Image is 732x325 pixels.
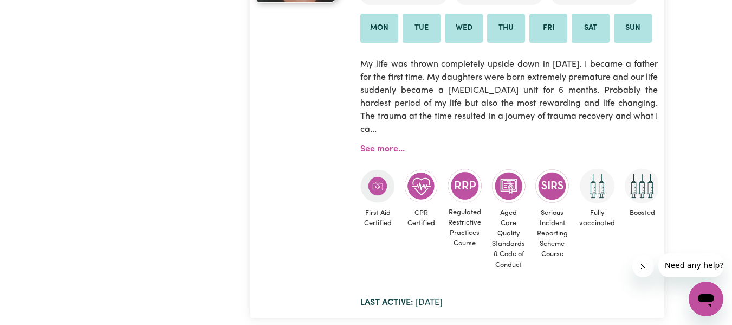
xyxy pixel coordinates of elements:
[625,169,659,203] img: Care and support worker has received booster dose of COVID-19 vaccination
[360,298,442,307] span: [DATE]
[360,203,395,233] span: First Aid Certified
[360,52,658,143] p: My life was thrown completely upside down in [DATE]. I became a father for the first time. My dau...
[491,203,526,275] span: Aged Care Quality Standards & Code of Conduct
[625,203,659,222] span: Boosted
[578,203,616,233] span: Fully vaccinated
[658,253,723,277] iframe: Message from company
[535,169,569,203] img: CS Academy: Serious Incident Reporting Scheme course completed
[529,14,567,43] li: Available on Fri
[572,14,610,43] li: Available on Sat
[632,256,654,277] iframe: Close message
[445,14,483,43] li: Available on Wed
[404,203,438,233] span: CPR Certified
[535,203,569,264] span: Serious Incident Reporting Scheme Course
[403,14,441,43] li: Available on Tue
[404,169,438,203] img: Care and support worker has completed CPR Certification
[491,169,526,203] img: CS Academy: Aged Care Quality Standards & Code of Conduct course completed
[360,145,405,154] a: See more...
[580,169,614,203] img: Care and support worker has received 2 doses of COVID-19 vaccine
[360,169,395,203] img: Care and support worker has completed First Aid Certification
[447,203,482,253] span: Regulated Restrictive Practices Course
[360,298,413,307] b: Last active:
[7,8,66,16] span: Need any help?
[360,14,398,43] li: Available on Mon
[614,14,652,43] li: Available on Sun
[448,169,482,203] img: CS Academy: Regulated Restrictive Practices course completed
[689,282,723,316] iframe: Button to launch messaging window
[487,14,525,43] li: Available on Thu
